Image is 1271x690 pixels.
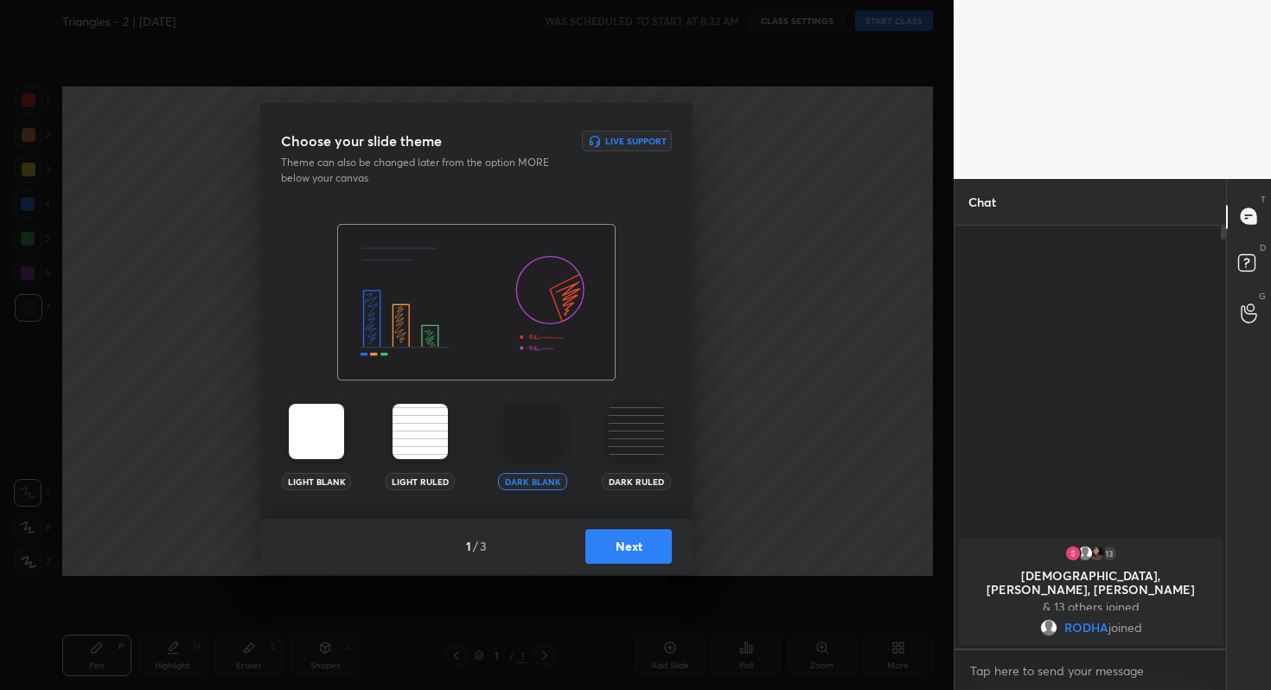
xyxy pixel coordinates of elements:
[1108,621,1141,635] span: joined
[1100,545,1117,562] div: 13
[1076,545,1093,562] img: default.png
[609,404,664,459] img: darkRuledTheme.359fb5fd.svg
[480,537,487,555] h4: 3
[1039,619,1057,636] img: default.png
[281,131,442,151] h3: Choose your slide theme
[393,404,448,459] img: lightRuledTheme.002cd57a.svg
[1259,290,1266,303] p: G
[969,600,1212,614] p: & 13 others joined
[585,529,672,564] button: Next
[282,473,351,490] div: Light Blank
[605,137,667,145] h6: Live Support
[969,569,1212,597] p: [DEMOGRAPHIC_DATA], [PERSON_NAME], [PERSON_NAME]
[1063,545,1081,562] img: thumbnail.jpg
[289,404,344,459] img: lightTheme.5bb83c5b.svg
[602,473,671,490] div: Dark Ruled
[1260,241,1266,254] p: D
[505,404,560,459] img: darkTheme.aa1caeba.svg
[498,473,567,490] div: Dark Blank
[466,537,471,555] h4: 1
[281,155,561,186] p: Theme can also be changed later from the option MORE below your canvas
[1261,193,1266,206] p: T
[955,179,1010,225] p: Chat
[386,473,455,490] div: Light Ruled
[1088,545,1105,562] img: thumbnail.jpg
[1063,621,1108,635] span: RODHA
[473,537,478,555] h4: /
[955,534,1227,648] div: grid
[337,224,616,381] img: darkThemeBanner.f801bae7.svg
